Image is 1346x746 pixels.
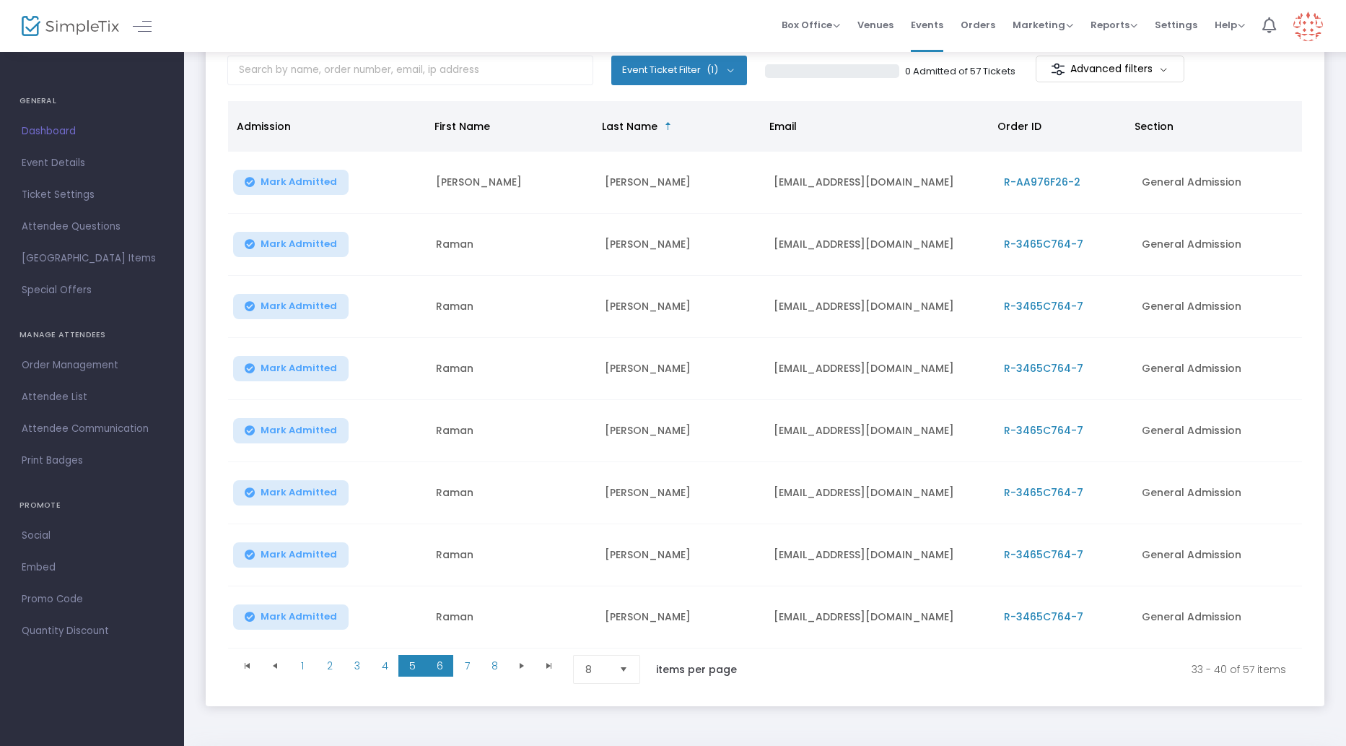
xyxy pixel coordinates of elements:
span: Page 3 [344,655,371,677]
td: [PERSON_NAME] [596,152,765,214]
span: 8 [585,662,608,677]
td: [PERSON_NAME] [596,276,765,338]
span: R-3465C764-7 [1004,610,1083,624]
td: Raman [427,524,596,586]
span: Venues [857,6,893,43]
h4: MANAGE ATTENDEES [19,321,165,350]
button: Event Ticket Filter(1) [611,56,747,84]
span: Go to the last page [543,660,555,672]
span: Quantity Discount [22,622,162,641]
button: Mark Admitted [233,170,349,195]
span: Mark Admitted [261,487,337,498]
span: Orders [961,6,995,43]
button: Mark Admitted [233,232,349,257]
td: [PERSON_NAME] [596,214,765,276]
td: General Admission [1133,276,1302,338]
span: Social [22,526,162,545]
span: Go to the last page [536,655,563,677]
td: Raman [427,400,596,462]
span: Mark Admitted [261,549,337,560]
span: Mark Admitted [261,363,337,374]
td: Raman [427,338,596,400]
td: General Admission [1133,524,1302,586]
button: Mark Admitted [233,294,349,319]
td: [PERSON_NAME] [596,400,765,462]
button: Mark Admitted [233,542,349,568]
p: 0 Admitted of 57 Tickets [905,64,1015,79]
img: filter [1051,62,1065,77]
span: (1) [707,64,718,76]
span: Promo Code [22,590,162,609]
span: Reports [1091,18,1137,32]
td: General Admission [1133,214,1302,276]
td: General Admission [1133,586,1302,649]
span: Embed [22,558,162,577]
span: R-3465C764-7 [1004,361,1083,376]
span: R-3465C764-7 [1004,423,1083,438]
td: General Admission [1133,462,1302,524]
button: Mark Admitted [233,418,349,443]
span: Settings [1155,6,1197,43]
td: General Admission [1133,152,1302,214]
span: Attendee Communication [22,420,162,438]
span: Order ID [997,119,1041,134]
button: Mark Admitted [233,356,349,381]
span: Page 2 [316,655,344,677]
span: Last Name [602,119,657,134]
span: [GEOGRAPHIC_DATA] Items [22,249,162,268]
button: Select [613,656,634,683]
span: Ticket Settings [22,186,162,204]
span: Page 6 [426,655,453,677]
td: Raman [427,214,596,276]
h4: PROMOTE [19,491,165,520]
span: Admission [237,119,291,134]
span: Go to the next page [508,655,536,677]
td: [EMAIL_ADDRESS][DOMAIN_NAME] [765,524,995,586]
span: Page 1 [289,655,316,677]
span: Page 5 [398,655,426,677]
span: Help [1215,18,1245,32]
button: Mark Admitted [233,480,349,506]
kendo-pager-info: 33 - 40 of 57 items [767,655,1286,684]
span: Go to the first page [242,660,253,672]
span: Page 4 [371,655,398,677]
label: items per page [656,662,737,677]
span: Mark Admitted [261,425,337,436]
td: [PERSON_NAME] [596,586,765,649]
td: Raman [427,276,596,338]
td: [EMAIL_ADDRESS][DOMAIN_NAME] [765,214,995,276]
span: R-3465C764-7 [1004,547,1083,562]
div: Data table [228,101,1302,649]
span: Section [1135,119,1174,134]
span: Attendee List [22,388,162,407]
h4: GENERAL [19,87,165,116]
td: General Admission [1133,400,1302,462]
span: Mark Admitted [261,176,337,188]
span: First Name [434,119,490,134]
span: Go to the first page [234,655,261,677]
span: Marketing [1013,18,1073,32]
td: [EMAIL_ADDRESS][DOMAIN_NAME] [765,338,995,400]
span: Events [911,6,943,43]
span: Dashboard [22,122,162,141]
span: Event Details [22,154,162,173]
td: Raman [427,586,596,649]
span: Attendee Questions [22,217,162,236]
span: Go to the previous page [261,655,289,677]
span: R-3465C764-7 [1004,485,1083,500]
td: [EMAIL_ADDRESS][DOMAIN_NAME] [765,586,995,649]
span: Box Office [782,18,840,32]
td: General Admission [1133,338,1302,400]
span: R-AA976F26-2 [1004,175,1080,189]
span: Go to the previous page [269,660,281,672]
td: [EMAIL_ADDRESS][DOMAIN_NAME] [765,400,995,462]
input: Search by name, order number, email, ip address [227,56,593,85]
span: Print Badges [22,451,162,470]
span: Special Offers [22,281,162,300]
span: Mark Admitted [261,300,337,312]
span: R-3465C764-7 [1004,237,1083,251]
m-button: Advanced filters [1036,56,1185,82]
td: Raman [427,462,596,524]
td: [PERSON_NAME] [596,462,765,524]
td: [EMAIL_ADDRESS][DOMAIN_NAME] [765,152,995,214]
